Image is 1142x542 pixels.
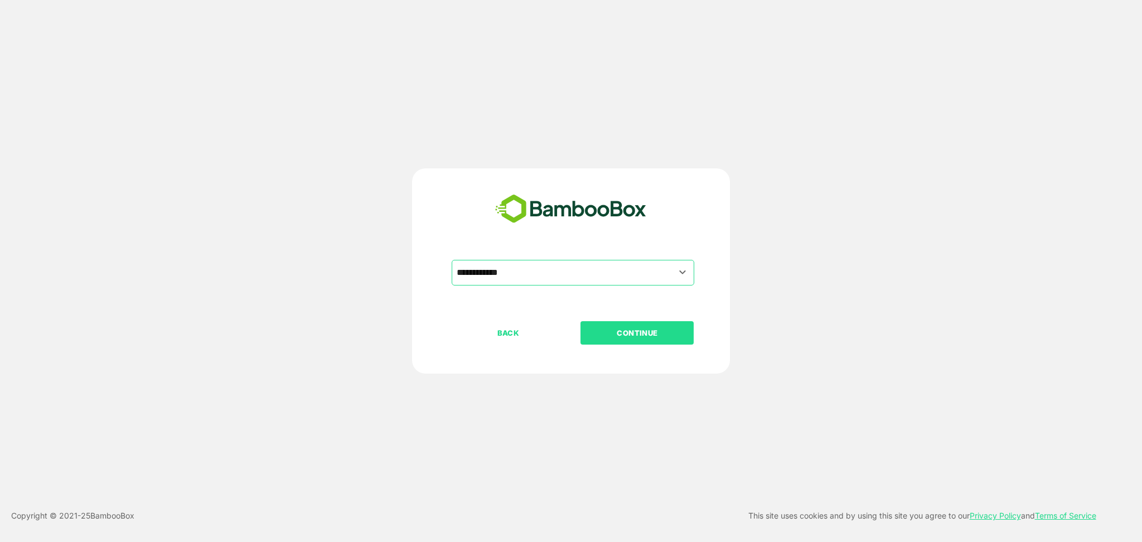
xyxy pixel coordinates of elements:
p: CONTINUE [582,327,693,339]
a: Privacy Policy [970,511,1021,520]
button: Open [675,265,690,280]
button: BACK [452,321,565,345]
a: Terms of Service [1035,511,1096,520]
p: Copyright © 2021- 25 BambooBox [11,509,134,522]
p: BACK [453,327,564,339]
img: bamboobox [489,191,652,228]
button: CONTINUE [580,321,694,345]
p: This site uses cookies and by using this site you agree to our and [748,509,1096,522]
